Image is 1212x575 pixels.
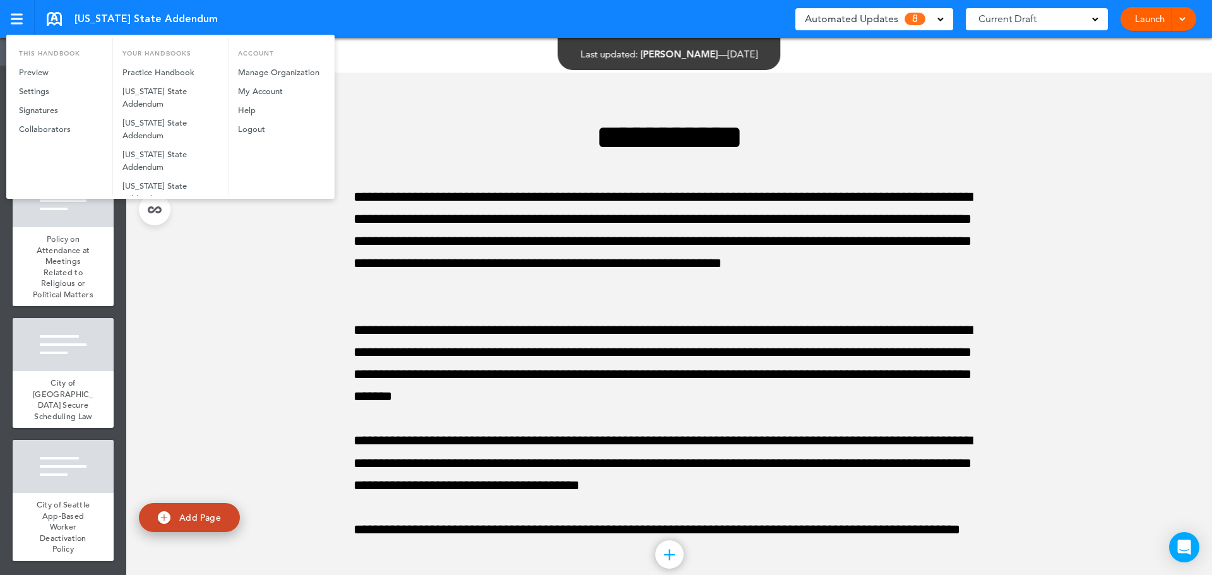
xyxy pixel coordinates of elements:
[229,82,331,101] a: My Account
[113,82,228,114] a: [US_STATE] State Addendum
[1169,532,1199,562] div: Open Intercom Messenger
[113,145,228,177] a: [US_STATE] State Addendum
[113,177,228,208] a: [US_STATE] State Addendum
[9,63,112,82] a: Preview
[9,38,112,63] li: This handbook
[113,63,228,82] a: Practice Handbook
[9,82,112,101] a: Settings
[229,38,331,63] li: Account
[9,120,112,139] a: Collaborators
[229,101,331,120] a: Help
[113,38,228,63] li: Your Handbooks
[229,120,331,139] a: Logout
[229,63,331,82] a: Manage Organization
[113,114,228,145] a: [US_STATE] State Addendum
[9,101,112,120] a: Signatures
